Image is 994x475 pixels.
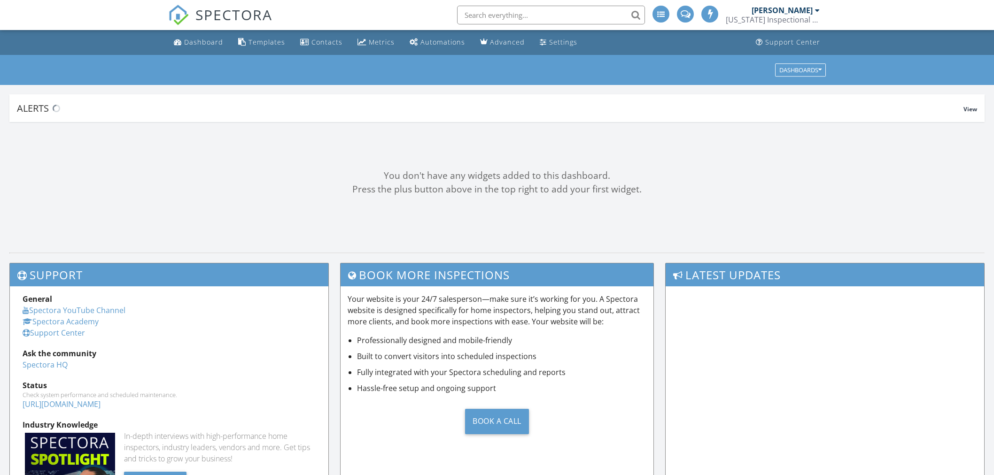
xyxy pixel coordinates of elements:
[357,383,646,394] li: Hassle-free setup and ongoing support
[752,34,824,51] a: Support Center
[9,183,985,196] div: Press the plus button above in the top right to add your first widget.
[23,316,99,327] a: Spectora Academy
[23,399,101,409] a: [URL][DOMAIN_NAME]
[357,335,646,346] li: Professionally designed and mobile-friendly
[420,38,465,46] div: Automations
[357,351,646,362] li: Built to convert visitors into scheduled inspections
[9,169,985,183] div: You don't have any widgets added to this dashboard.
[369,38,395,46] div: Metrics
[23,419,316,430] div: Industry Knowledge
[549,38,577,46] div: Settings
[124,430,316,464] div: In-depth interviews with high-performance home inspectors, industry leaders, vendors and more. Ge...
[357,367,646,378] li: Fully integrated with your Spectora scheduling and reports
[168,5,189,25] img: The Best Home Inspection Software - Spectora
[465,409,529,434] div: Book a Call
[752,6,813,15] div: [PERSON_NAME]
[726,15,820,24] div: Florida Inspectional Services LLC
[348,401,646,441] a: Book a Call
[775,63,826,77] button: Dashboards
[23,294,52,304] strong: General
[348,293,646,327] p: Your website is your 24/7 salesperson—make sure it’s working for you. A Spectora website is desig...
[23,305,125,315] a: Spectora YouTube Channel
[23,391,316,398] div: Check system performance and scheduled maintenance.
[184,38,223,46] div: Dashboard
[23,328,85,338] a: Support Center
[296,34,346,51] a: Contacts
[234,34,289,51] a: Templates
[23,360,68,370] a: Spectora HQ
[963,105,977,113] span: View
[23,380,316,391] div: Status
[765,38,820,46] div: Support Center
[17,102,963,115] div: Alerts
[195,5,272,24] span: SPECTORA
[779,67,822,73] div: Dashboards
[354,34,398,51] a: Metrics
[490,38,525,46] div: Advanced
[10,263,328,286] h3: Support
[168,13,272,32] a: SPECTORA
[536,34,581,51] a: Settings
[311,38,342,46] div: Contacts
[23,348,316,359] div: Ask the community
[476,34,528,51] a: Advanced
[341,263,653,286] h3: Book More Inspections
[457,6,645,24] input: Search everything...
[170,34,227,51] a: Dashboard
[666,263,984,286] h3: Latest Updates
[248,38,285,46] div: Templates
[406,34,469,51] a: Automations (Advanced)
